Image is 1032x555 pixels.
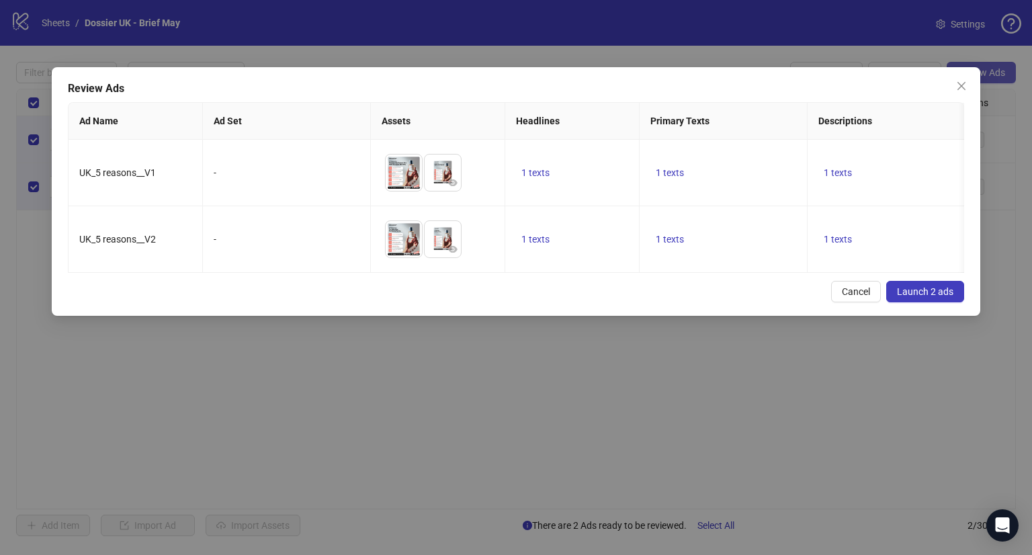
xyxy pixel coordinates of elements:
span: Launch 2 ads [897,286,953,297]
span: close [956,81,967,91]
span: 1 texts [824,167,852,178]
button: 1 texts [516,231,555,247]
img: logo_orange.svg [21,22,32,32]
button: 1 texts [650,165,689,181]
div: Open Intercom Messenger [986,509,1019,542]
th: Ad Name [69,103,203,140]
span: 1 texts [656,234,684,245]
th: Ad Set [203,103,371,140]
button: 1 texts [516,165,555,181]
img: Asset 2 [425,155,461,191]
img: Asset 1 [386,155,422,191]
span: eye [448,178,458,187]
span: 1 texts [521,234,550,245]
img: website_grey.svg [21,35,32,46]
div: v 4.0.24 [38,22,66,32]
div: Domaine [69,79,103,88]
th: Headlines [505,103,640,140]
span: UK_5 reasons__V1 [79,167,156,178]
button: Preview [445,241,461,257]
th: Primary Texts [640,103,808,140]
button: 1 texts [818,231,857,247]
div: - [214,232,359,247]
span: eye [448,245,458,254]
button: 1 texts [818,165,857,181]
div: - [214,165,359,180]
button: Cancel [831,281,881,302]
img: tab_domain_overview_orange.svg [54,78,65,89]
div: Review Ads [68,81,964,97]
div: Mots-clés [167,79,206,88]
button: Preview [406,175,422,191]
th: Descriptions [808,103,976,140]
button: 1 texts [650,231,689,247]
button: Close [951,75,972,97]
button: Preview [406,241,422,257]
button: Preview [445,175,461,191]
span: 1 texts [824,234,852,245]
img: Asset 1 [386,221,422,257]
span: Cancel [842,286,870,297]
span: eye [409,178,419,187]
span: eye [409,245,419,254]
span: 1 texts [521,167,550,178]
img: tab_keywords_by_traffic_grey.svg [153,78,163,89]
span: UK_5 reasons__V2 [79,234,156,245]
img: Asset 2 [425,221,461,257]
button: Launch 2 ads [886,281,964,302]
div: Domaine: [DOMAIN_NAME] [35,35,152,46]
span: 1 texts [656,167,684,178]
th: Assets [371,103,505,140]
